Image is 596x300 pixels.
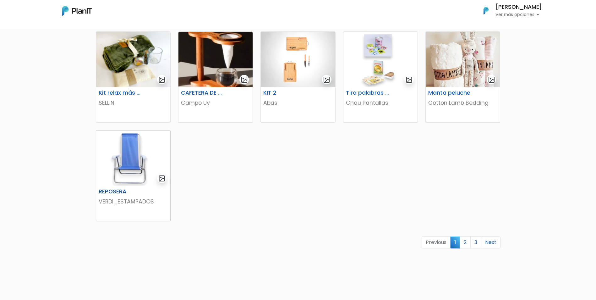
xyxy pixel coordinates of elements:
img: PlanIt Logo [62,6,92,16]
h6: KIT 2 [260,90,311,96]
p: SELLIN [99,99,168,107]
img: thumb_image__copia___copia___copia_-Photoroom__6_.jpg [343,32,418,87]
p: VERDI_ESTAMPADOS [99,197,168,206]
img: thumb_manta.jpg [426,32,500,87]
img: gallery-light [158,76,166,83]
a: 2 [460,236,471,248]
img: thumb_68921f9ede5ef_captura-de-pantalla-2025-08-05-121323.png [96,32,170,87]
h6: Manta peluche [424,90,476,96]
img: gallery-light [323,76,330,83]
p: Chau Pantallas [346,99,415,107]
a: gallery-light Tira palabras + Cartas españolas Chau Pantallas [343,31,418,123]
span: 1 [450,236,460,248]
img: gallery-light [241,76,248,83]
p: Ver más opciones [495,13,542,17]
p: Abas [263,99,332,107]
h6: CAFETERA DE GOTEO [177,90,228,96]
p: Campo Uy [181,99,250,107]
img: thumb_Captura_de_pantalla_2024-09-05_150832.png [96,131,170,186]
a: gallery-light Kit relax más té SELLIN [96,31,171,123]
h6: [PERSON_NAME] [495,4,542,10]
img: thumb_46808385-B327-4404-90A4-523DC24B1526_4_5005_c.jpeg [178,32,253,87]
img: gallery-light [406,76,413,83]
div: ¿Necesitás ayuda? [32,6,90,18]
h6: Tira palabras + Cartas españolas [342,90,393,96]
h6: Kit relax más té [95,90,146,96]
a: gallery-light CAFETERA DE GOTEO Campo Uy [178,31,253,123]
p: Cotton Lamb Bedding [428,99,497,107]
h6: REPOSERA [95,188,146,195]
a: gallery-light Manta peluche Cotton Lamb Bedding [425,31,500,123]
img: gallery-light [158,175,166,182]
a: Next [481,236,500,248]
a: gallery-light REPOSERA VERDI_ESTAMPADOS [96,130,171,221]
img: gallery-light [488,76,495,83]
img: thumb_WhatsApp_Image_2023-06-30_at_16.24.56-PhotoRoom.png [261,32,335,87]
a: gallery-light KIT 2 Abas [260,31,335,123]
button: PlanIt Logo [PERSON_NAME] Ver más opciones [475,3,542,19]
img: PlanIt Logo [479,4,493,18]
a: 3 [470,236,481,248]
